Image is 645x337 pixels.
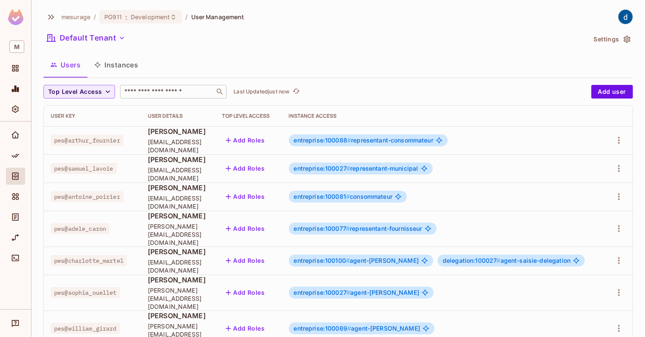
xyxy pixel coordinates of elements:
span: [EMAIL_ADDRESS][DOMAIN_NAME] [148,194,209,210]
img: SReyMgAAAABJRU5ErkJggg== [8,9,23,25]
span: # [347,325,351,332]
div: Projects [6,60,25,77]
span: [EMAIL_ADDRESS][DOMAIN_NAME] [148,166,209,182]
span: pes@arthur_fournier [51,135,124,146]
span: # [347,137,351,144]
span: [PERSON_NAME] [148,247,209,256]
span: M [9,41,24,53]
span: pes@charlotte_martel [51,255,127,266]
li: / [94,13,96,21]
div: User Details [148,113,209,119]
span: : [125,14,128,20]
li: / [185,13,187,21]
span: agent-[PERSON_NAME] [294,325,420,332]
div: Elements [6,188,25,205]
span: entreprise:100081 [294,193,350,200]
span: [EMAIL_ADDRESS][DOMAIN_NAME] [148,258,209,274]
span: entreprise:100077 [294,225,350,232]
span: [PERSON_NAME] [148,183,209,192]
button: Settings [590,32,633,46]
span: [PERSON_NAME] [148,311,209,320]
span: [PERSON_NAME] [148,127,209,136]
span: representant-fournisseur [294,225,422,232]
button: Add Roles [222,162,268,175]
span: representant-consommateur [294,137,433,144]
span: delegation:100027 [443,257,501,264]
span: pes@adele_caron [51,223,109,234]
span: pes@sophia_ouellet [51,287,120,298]
button: Add Roles [222,254,268,267]
span: entreprise:100027 [294,289,351,296]
div: URL Mapping [6,229,25,246]
span: [PERSON_NAME] [148,155,209,164]
span: Development [131,13,170,21]
span: refresh [293,87,300,96]
button: refresh [291,87,301,97]
span: pes@samuel_lavoie [51,163,117,174]
div: Settings [6,101,25,118]
button: Instances [87,54,145,76]
span: # [346,289,350,296]
span: agent-saisie-delegation [443,257,570,264]
span: agent-[PERSON_NAME] [294,257,419,264]
button: Top Level Access [43,85,115,99]
button: Add Roles [222,134,268,147]
div: User Key [51,113,134,119]
span: # [346,257,350,264]
button: Add Roles [222,286,268,299]
span: User Management [191,13,245,21]
span: [EMAIL_ADDRESS][DOMAIN_NAME] [148,138,209,154]
span: agent-[PERSON_NAME] [294,289,420,296]
span: [PERSON_NAME][EMAIL_ADDRESS][DOMAIN_NAME] [148,286,209,311]
span: Top Level Access [48,87,102,97]
div: Workspace: mesurage [6,37,25,56]
div: Home [6,127,25,144]
span: entreprise:100069 [294,325,351,332]
img: dev 911gcl [619,10,633,24]
span: entreprise:100088 [294,137,351,144]
span: Click to refresh data [289,87,301,97]
div: Help & Updates [6,315,25,332]
span: pes@william_girard [51,323,120,334]
span: PG911 [104,13,122,21]
span: # [497,257,501,264]
button: Add Roles [222,322,268,335]
div: Connect [6,250,25,267]
button: Add Roles [222,222,268,235]
button: Add user [591,85,633,99]
button: Users [43,54,87,76]
div: Instance Access [289,113,598,119]
span: [PERSON_NAME] [148,211,209,221]
span: entreprise:100100 [294,257,350,264]
span: the active workspace [61,13,90,21]
span: pes@antoine_poirier [51,191,124,202]
span: entreprise:100027 [294,165,351,172]
div: Audit Log [6,209,25,226]
span: [PERSON_NAME][EMAIL_ADDRESS][DOMAIN_NAME] [148,222,209,247]
p: Last Updated just now [233,88,289,95]
span: consommateur [294,193,393,200]
span: # [346,193,350,200]
div: Top Level Access [222,113,275,119]
div: Policy [6,147,25,164]
button: Default Tenant [43,31,129,45]
div: Monitoring [6,80,25,97]
button: Add Roles [222,190,268,203]
span: representant-municipal [294,165,418,172]
div: Directory [6,168,25,185]
span: # [346,165,350,172]
span: # [346,225,350,232]
span: [PERSON_NAME] [148,275,209,285]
